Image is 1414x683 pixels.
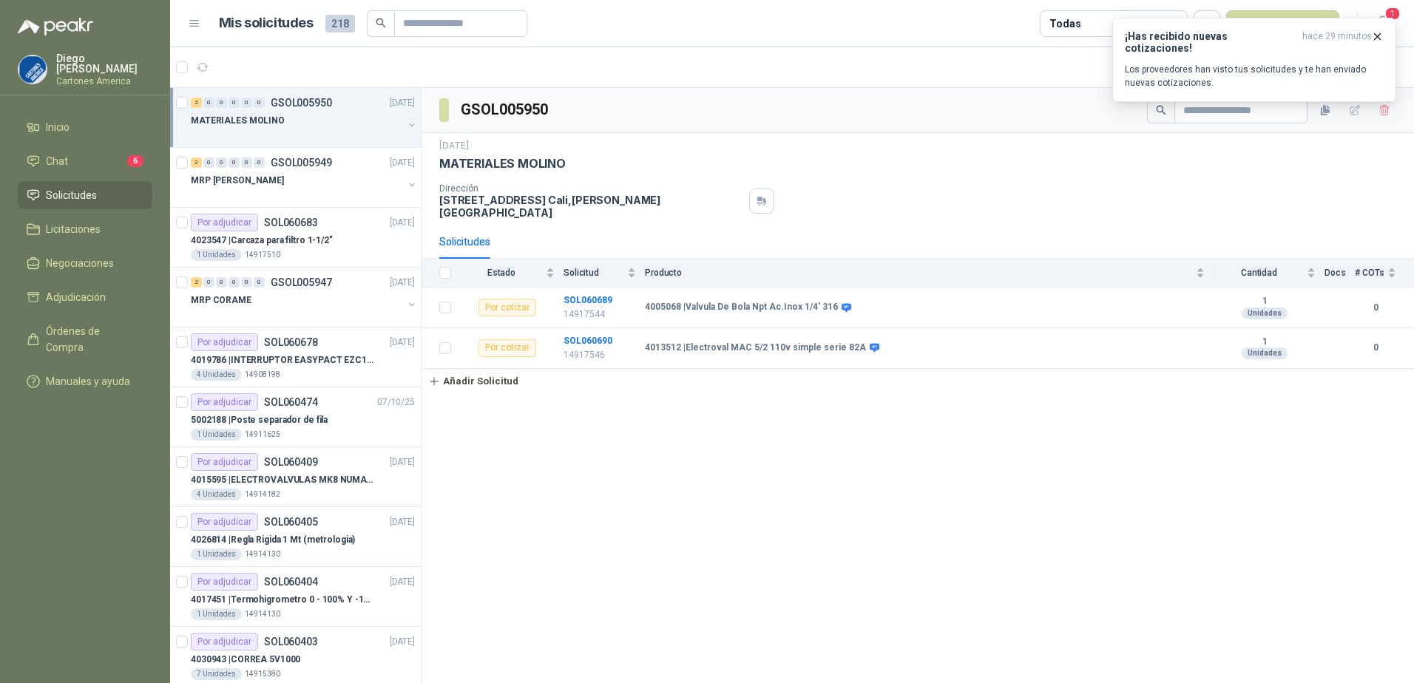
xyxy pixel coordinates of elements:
[18,55,47,84] img: Company Logo
[18,367,152,395] a: Manuales y ayuda
[645,342,866,354] b: 4013512 | Electroval MAC 5/2 110v simple serie 82A
[46,373,130,390] span: Manuales y ayuda
[241,98,252,108] div: 0
[1370,10,1396,37] button: 1
[127,155,143,167] span: 6
[18,18,93,35] img: Logo peakr
[18,147,152,175] a: Chat6
[46,119,70,135] span: Inicio
[564,259,645,288] th: Solicitud
[191,533,355,547] p: 4026814 | Regla Rigida 1 Mt (metrologia)
[422,369,1414,394] a: Añadir Solicitud
[325,15,355,33] span: 218
[191,548,242,560] div: 1 Unidades
[564,307,636,322] p: 14917544
[46,187,97,203] span: Solicitudes
[1355,259,1414,288] th: # COTs
[229,98,240,108] div: 0
[271,277,332,288] p: GSOL005947
[645,302,838,313] b: 4005068 | Valvula De Bola Npt Ac.Inox 1/4' 316
[264,636,318,647] p: SOL060403
[1325,259,1355,288] th: Docs
[170,208,421,268] a: Por adjudicarSOL060683[DATE] 4023547 |Carcaza para filtro 1-1/2"1 Unidades14917510
[254,277,265,288] div: 0
[422,369,525,394] button: Añadir Solicitud
[645,259,1214,288] th: Producto
[56,77,152,86] p: Cartones America
[219,13,314,34] h1: Mis solicitudes
[191,353,375,367] p: 4019786 | INTERRUPTOR EASYPACT EZC100N3040C 40AMP 25K SCHNEIDER
[191,393,258,411] div: Por adjudicar
[264,337,318,347] p: SOL060678
[1242,347,1288,359] div: Unidades
[170,387,421,447] a: Por adjudicarSOL06047407/10/25 5002188 |Poste separador de fila1 Unidades14911625
[264,517,318,527] p: SOL060405
[191,489,242,500] div: 4 Unidades
[191,668,242,680] div: 7 Unidades
[1226,10,1339,37] button: Nueva solicitud
[1214,336,1316,348] b: 1
[254,157,265,168] div: 0
[191,633,258,650] div: Por adjudicar
[245,489,280,500] p: 14914182
[46,323,138,356] span: Órdenes de Compra
[245,429,280,441] p: 14911625
[46,153,68,169] span: Chat
[203,277,214,288] div: 0
[1355,341,1396,355] b: 0
[1355,301,1396,315] b: 0
[170,447,421,507] a: Por adjudicarSOL060409[DATE] 4015595 |ELECTROVALVULAS MK8 NUMATICS4 Unidades14914182
[18,215,152,243] a: Licitaciones
[191,277,202,288] div: 2
[191,249,242,261] div: 1 Unidades
[191,653,300,667] p: 4030943 | CORREA 5V1000
[1302,30,1372,54] span: hace 29 minutos
[216,157,227,168] div: 0
[229,277,240,288] div: 0
[191,513,258,531] div: Por adjudicar
[191,293,251,307] p: MRP CORAME
[241,157,252,168] div: 0
[191,94,418,141] a: 2 0 0 0 0 0 GSOL005950[DATE] MATERIALES MOLINO
[245,369,280,381] p: 14908198
[376,18,386,28] span: search
[478,299,536,316] div: Por cotizar
[18,283,152,311] a: Adjudicación
[564,295,612,305] a: SOL060689
[170,327,421,387] a: Por adjudicarSOL060678[DATE] 4019786 |INTERRUPTOR EASYPACT EZC100N3040C 40AMP 25K SCHNEIDER4 Unid...
[18,113,152,141] a: Inicio
[564,348,636,362] p: 14917546
[390,575,415,589] p: [DATE]
[1112,18,1396,102] button: ¡Has recibido nuevas cotizaciones!hace 29 minutos Los proveedores han visto tus solicitudes y te ...
[564,268,624,278] span: Solicitud
[216,98,227,108] div: 0
[191,174,284,188] p: MRP [PERSON_NAME]
[203,157,214,168] div: 0
[191,98,202,108] div: 2
[245,249,280,261] p: 14917510
[191,154,418,201] a: 3 0 0 0 0 0 GSOL005949[DATE] MRP [PERSON_NAME]
[439,183,743,194] p: Dirección
[645,268,1193,278] span: Producto
[203,98,214,108] div: 0
[245,608,280,620] p: 14914130
[390,276,415,290] p: [DATE]
[460,259,564,288] th: Estado
[191,273,418,321] a: 2 0 0 0 0 0 GSOL005947[DATE] MRP CORAME
[245,548,280,560] p: 14914130
[191,333,258,351] div: Por adjudicar
[229,157,240,168] div: 0
[264,457,318,467] p: SOL060409
[478,339,536,357] div: Por cotizar
[18,317,152,361] a: Órdenes de Compra
[1125,30,1296,54] h3: ¡Has recibido nuevas cotizaciones!
[564,336,612,346] a: SOL060690
[245,668,280,680] p: 14915380
[191,234,333,248] p: 4023547 | Carcaza para filtro 1-1/2"
[439,156,566,171] p: MATERIALES MOLINO
[1125,63,1384,89] p: Los proveedores han visto tus solicitudes y te han enviado nuevas cotizaciones.
[170,507,421,567] a: Por adjudicarSOL060405[DATE] 4026814 |Regla Rigida 1 Mt (metrologia)1 Unidades14914130
[390,455,415,469] p: [DATE]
